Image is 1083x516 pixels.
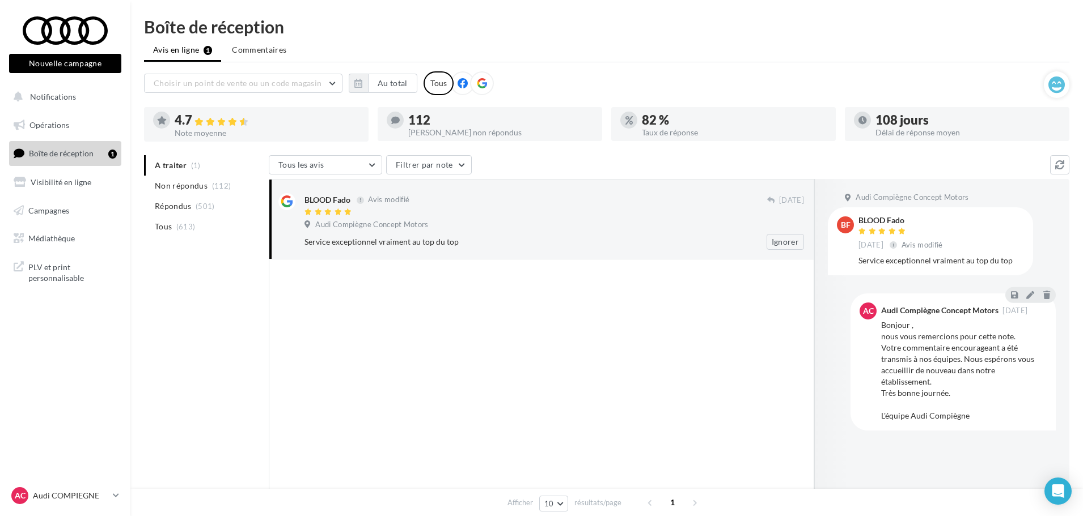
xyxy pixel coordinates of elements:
[349,74,417,93] button: Au total
[574,497,621,508] span: résultats/page
[881,319,1047,421] div: Bonjour , nous vous remercions pour cette note. Votre commentaire encourageant a été transmis à n...
[108,150,117,159] div: 1
[175,129,359,137] div: Note moyenne
[31,177,91,187] span: Visibilité en ligne
[642,129,827,137] div: Taux de réponse
[539,496,568,511] button: 10
[155,221,172,232] span: Tous
[424,71,454,95] div: Tous
[28,233,75,243] span: Médiathèque
[663,493,682,511] span: 1
[144,74,342,93] button: Choisir un point de vente ou un code magasin
[9,485,121,506] a: AC Audi COMPIEGNE
[9,54,121,73] button: Nouvelle campagne
[33,490,108,501] p: Audi COMPIEGNE
[7,113,124,137] a: Opérations
[408,114,593,126] div: 112
[304,194,350,206] div: BLOOD Fado
[1044,477,1072,505] div: Open Intercom Messenger
[30,92,76,101] span: Notifications
[875,114,1060,126] div: 108 jours
[507,497,533,508] span: Afficher
[858,216,945,224] div: BLOOD Fado
[269,155,382,174] button: Tous les avis
[29,120,69,130] span: Opérations
[28,205,69,215] span: Campagnes
[881,306,999,314] div: Audi Compiègne Concept Motors
[232,44,286,56] span: Commentaires
[858,240,883,250] span: [DATE]
[144,18,1069,35] div: Boîte de réception
[902,240,943,249] span: Avis modifié
[386,155,472,174] button: Filtrer par note
[7,170,124,194] a: Visibilité en ligne
[875,129,1060,137] div: Délai de réponse moyen
[176,222,196,231] span: (613)
[7,227,124,250] a: Médiathèque
[7,199,124,223] a: Campagnes
[544,499,554,508] span: 10
[212,181,231,190] span: (112)
[155,201,192,212] span: Répondus
[408,129,593,137] div: [PERSON_NAME] non répondus
[767,234,804,250] button: Ignorer
[7,85,119,109] button: Notifications
[175,114,359,127] div: 4.7
[155,180,208,191] span: Non répondus
[642,114,827,126] div: 82 %
[858,255,1024,266] div: Service exceptionnel vraiment au top du top
[154,78,321,88] span: Choisir un point de vente ou un code magasin
[368,74,417,93] button: Au total
[196,202,215,211] span: (501)
[7,141,124,165] a: Boîte de réception1
[28,259,117,284] span: PLV et print personnalisable
[863,305,874,317] span: AC
[1002,307,1027,314] span: [DATE]
[368,195,409,204] span: Avis modifié
[856,193,968,203] span: Audi Compiègne Concept Motors
[779,195,804,206] span: [DATE]
[315,220,428,230] span: Audi Compiègne Concept Motors
[841,219,851,231] span: BF
[304,236,730,248] div: Service exceptionnel vraiment au top du top
[278,160,324,169] span: Tous les avis
[15,490,26,501] span: AC
[29,148,94,158] span: Boîte de réception
[7,255,124,288] a: PLV et print personnalisable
